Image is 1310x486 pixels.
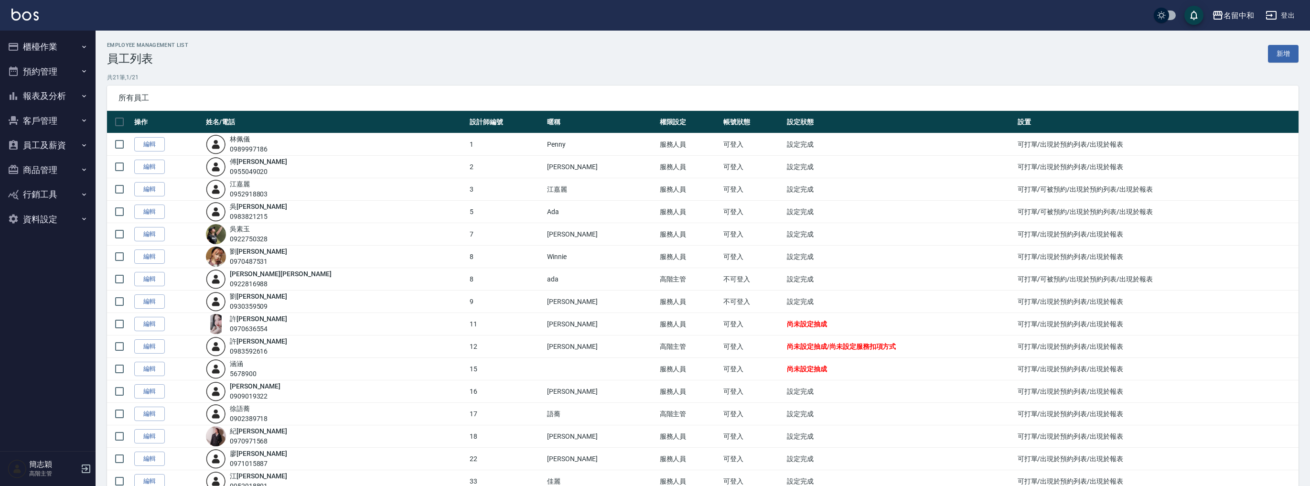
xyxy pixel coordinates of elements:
td: 服務人員 [657,133,721,156]
td: 設定完成 [784,223,1015,246]
h2: Employee Management List [107,42,188,48]
div: 0922750328 [230,234,268,244]
button: 員工及薪資 [4,133,92,158]
td: 服務人員 [657,178,721,201]
td: 可登入 [721,133,784,156]
td: Winnie [545,246,657,268]
a: 編輯 [134,384,165,399]
a: 編輯 [134,137,165,152]
td: [PERSON_NAME] [545,223,657,246]
th: 權限設定 [657,111,721,133]
button: 資料設定 [4,207,92,232]
td: 可登入 [721,425,784,448]
th: 設置 [1015,111,1299,133]
td: 設定完成 [784,178,1015,201]
img: avatar.jpeg [206,314,226,334]
td: [PERSON_NAME] [545,156,657,178]
a: 涵涵 [230,360,243,367]
img: user-login-man-human-body-mobile-person-512.png [206,336,226,356]
div: 0970971568 [230,436,287,446]
td: 15 [467,358,545,380]
td: 可登入 [721,201,784,223]
td: 9 [467,291,545,313]
td: 設定完成 [784,448,1015,470]
td: 可登入 [721,223,784,246]
a: 劉[PERSON_NAME] [230,248,287,255]
span: 所有員工 [118,93,1287,103]
td: 高階主管 [657,268,721,291]
td: 服務人員 [657,291,721,313]
a: 編輯 [134,272,165,287]
a: 編輯 [134,182,165,197]
h5: 簡志穎 [29,460,78,469]
td: 可登入 [721,358,784,380]
button: 行銷工具 [4,182,92,207]
a: [PERSON_NAME][PERSON_NAME] [230,270,332,278]
img: user-login-man-human-body-mobile-person-512.png [206,359,226,379]
td: 可打單/出現於預約列表/出現於報表 [1015,448,1299,470]
td: 18 [467,425,545,448]
td: 可登入 [721,380,784,403]
div: 0930359509 [230,302,287,312]
a: 編輯 [134,407,165,421]
img: avatar.jpeg [206,247,226,267]
div: 名留中和 [1224,10,1254,22]
td: [PERSON_NAME] [545,291,657,313]
a: 編輯 [134,205,165,219]
td: 可登入 [721,246,784,268]
td: 服務人員 [657,380,721,403]
td: 可登入 [721,178,784,201]
div: 0989997186 [230,144,268,154]
td: 16 [467,380,545,403]
div: 0970487531 [230,257,287,267]
a: 吳[PERSON_NAME] [230,203,287,210]
td: 可登入 [721,335,784,358]
img: Logo [11,9,39,21]
td: 服務人員 [657,223,721,246]
div: 0983821215 [230,212,287,222]
td: ada [545,268,657,291]
img: Person [8,459,27,478]
td: 可打單/出現於預約列表/出現於報表 [1015,223,1299,246]
td: 可打單/出現於預約列表/出現於報表 [1015,380,1299,403]
td: 設定完成 [784,425,1015,448]
td: 22 [467,448,545,470]
td: 5 [467,201,545,223]
td: 設定完成 [784,156,1015,178]
td: 1 [467,133,545,156]
td: 可打單/出現於預約列表/出現於報表 [1015,358,1299,380]
td: 語蕎 [545,403,657,425]
td: 可登入 [721,313,784,335]
td: 服務人員 [657,425,721,448]
td: 服務人員 [657,358,721,380]
button: 客戶管理 [4,108,92,133]
td: 設定完成 [784,268,1015,291]
a: 編輯 [134,294,165,309]
td: 高階主管 [657,403,721,425]
td: 不可登入 [721,291,784,313]
td: 設定完成 [784,291,1015,313]
div: 0952918803 [230,189,268,199]
td: 3 [467,178,545,201]
td: 2 [467,156,545,178]
td: 設定完成 [784,403,1015,425]
td: 可打單/出現於預約列表/出現於報表 [1015,291,1299,313]
td: 可打單/可被預約/出現於預約列表/出現於報表 [1015,201,1299,223]
div: 5678900 [230,369,257,379]
td: [PERSON_NAME] [545,335,657,358]
a: 編輯 [134,249,165,264]
img: user-login-man-human-body-mobile-person-512.png [206,381,226,401]
img: user-login-man-human-body-mobile-person-512.png [206,269,226,289]
img: user-login-man-human-body-mobile-person-512.png [206,404,226,424]
th: 設定狀態 [784,111,1015,133]
h3: 員工列表 [107,52,188,65]
a: 林佩儀 [230,135,250,143]
a: 編輯 [134,160,165,174]
th: 姓名/電話 [204,111,467,133]
a: 編輯 [134,362,165,377]
a: 編輯 [134,317,165,332]
a: 新增 [1268,45,1299,63]
img: avatar.jpeg [206,224,226,244]
td: 服務人員 [657,246,721,268]
td: 11 [467,313,545,335]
